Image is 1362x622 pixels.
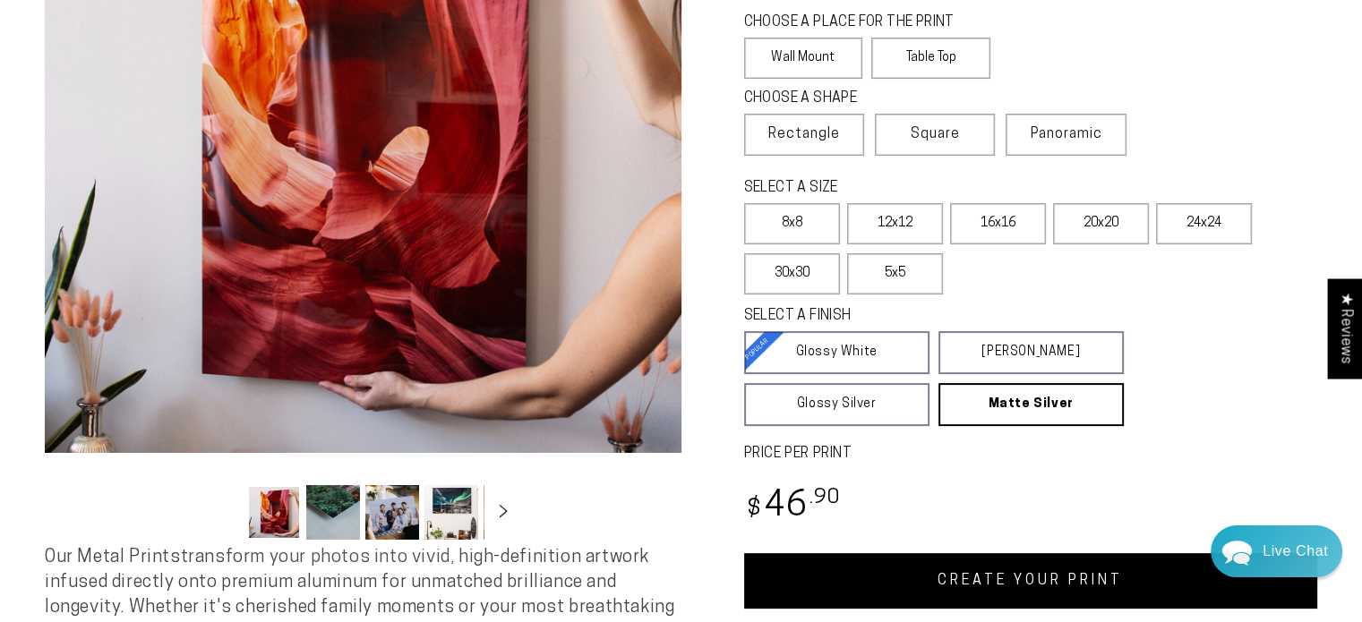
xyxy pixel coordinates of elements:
[744,178,1082,199] legend: SELECT A SIZE
[744,331,929,374] a: Glossy White
[247,485,301,540] button: Load image 1 in gallery view
[744,13,974,33] legend: CHOOSE A PLACE FOR THE PRINT
[950,203,1046,244] label: 16x16
[847,253,943,294] label: 5x5
[871,38,990,79] label: Table Top
[938,383,1124,426] a: Matte Silver
[484,493,523,533] button: Slide right
[202,493,242,533] button: Slide left
[744,253,840,294] label: 30x30
[809,488,841,508] sup: .90
[1053,203,1149,244] label: 20x20
[744,306,1082,327] legend: SELECT A FINISH
[744,38,863,79] label: Wall Mount
[938,331,1124,374] a: [PERSON_NAME]
[365,485,419,540] button: Load image 3 in gallery view
[744,89,977,109] legend: CHOOSE A SHAPE
[747,498,762,522] span: $
[744,444,1318,464] label: PRICE PER PRINT
[1031,127,1102,141] span: Panoramic
[1263,525,1328,577] div: Contact Us Directly
[847,203,943,244] label: 12x12
[1211,525,1342,577] div: Chat widget toggle
[1328,278,1362,378] div: Click to open Judge.me floating reviews tab
[768,124,840,145] span: Rectangle
[424,485,478,540] button: Load image 4 in gallery view
[744,553,1318,609] a: CREATE YOUR PRINT
[744,383,929,426] a: Glossy Silver
[744,203,840,244] label: 8x8
[911,124,960,145] span: Square
[306,485,360,540] button: Load image 2 in gallery view
[1156,203,1252,244] label: 24x24
[744,490,842,524] bdi: 46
